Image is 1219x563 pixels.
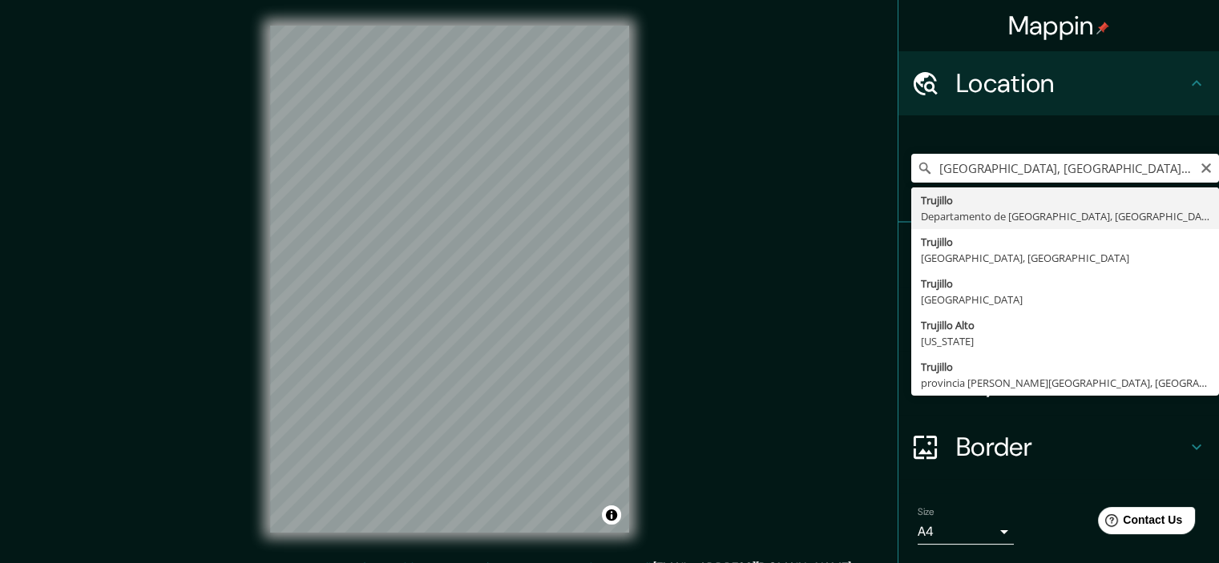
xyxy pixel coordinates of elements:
div: A4 [918,519,1014,545]
label: Size [918,505,934,519]
button: Clear [1200,159,1213,175]
div: Trujillo [921,359,1209,375]
div: Trujillo [921,192,1209,208]
canvas: Map [270,26,629,533]
div: Departamento de [GEOGRAPHIC_DATA], [GEOGRAPHIC_DATA] [921,208,1209,224]
h4: Border [956,431,1187,463]
div: Trujillo [921,234,1209,250]
div: provincia [PERSON_NAME][GEOGRAPHIC_DATA], [GEOGRAPHIC_DATA] [921,375,1209,391]
div: Trujillo Alto [921,317,1209,333]
div: Location [898,51,1219,115]
div: [GEOGRAPHIC_DATA], [GEOGRAPHIC_DATA] [921,250,1209,266]
button: Toggle attribution [602,505,621,525]
h4: Location [956,67,1187,99]
input: Pick your city or area [911,154,1219,183]
div: Pins [898,223,1219,287]
div: [GEOGRAPHIC_DATA] [921,292,1209,308]
div: Style [898,287,1219,351]
div: Trujillo [921,275,1209,292]
div: Layout [898,351,1219,415]
iframe: Help widget launcher [1076,501,1201,545]
h4: Mappin [1008,10,1110,42]
h4: Layout [956,367,1187,399]
div: Border [898,415,1219,479]
div: [US_STATE] [921,333,1209,349]
img: pin-icon.png [1096,22,1109,34]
